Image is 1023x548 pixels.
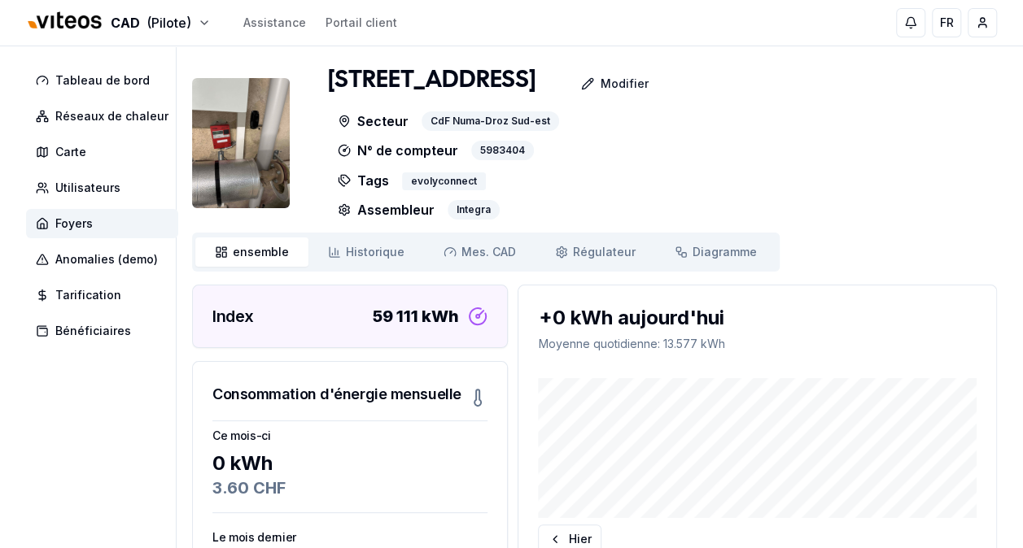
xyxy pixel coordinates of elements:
[26,173,185,202] a: Utilisateurs
[338,111,409,131] p: Secteur
[212,428,487,444] h3: Ce mois-ci
[55,144,86,160] span: Carte
[55,108,168,124] span: Réseaux de chaleur
[212,305,254,328] h3: Index
[212,383,461,406] h3: Consommation d'énergie mensuelle
[655,237,776,267] a: Diagramme
[26,281,185,310] a: Tarification
[326,15,397,31] a: Portail client
[111,13,140,33] span: CAD
[538,305,977,331] div: +0 kWh aujourd'hui
[573,244,636,260] span: Régulateur
[308,237,424,267] a: Historique
[461,244,516,260] span: Mes. CAD
[55,251,158,267] span: Anomalies (demo)
[55,287,121,303] span: Tarification
[195,237,308,267] a: ensemble
[372,305,458,328] div: 59 111 kWh
[212,450,487,476] div: 0 kWh
[233,244,289,260] span: ensemble
[26,316,185,346] a: Bénéficiaires
[471,141,534,160] div: 5983404
[26,2,104,41] img: Viteos - CAD Logo
[26,245,185,274] a: Anomalies (demo)
[26,6,211,41] button: CAD(Pilote)
[402,172,486,190] div: evolyconnect
[940,15,954,31] span: FR
[536,67,662,100] a: Modifier
[338,170,389,190] p: Tags
[55,180,120,196] span: Utilisateurs
[55,72,150,89] span: Tableau de bord
[932,8,961,37] button: FR
[536,237,655,267] a: Régulateur
[55,323,131,339] span: Bénéficiaires
[26,66,185,95] a: Tableau de bord
[422,111,559,131] div: CdF Numa-Droz Sud-est
[146,13,191,33] span: (Pilote)
[424,237,536,267] a: Mes. CAD
[55,215,93,232] span: Foyers
[338,200,435,220] p: Assembleur
[338,141,458,160] p: N° de compteur
[243,15,306,31] a: Assistance
[26,102,185,131] a: Réseaux de chaleur
[693,244,757,260] span: Diagramme
[448,200,500,220] div: Integra
[212,476,487,499] div: 3.60 CHF
[212,529,487,546] h3: Le mois dernier
[26,137,185,167] a: Carte
[26,209,185,238] a: Foyers
[346,244,404,260] span: Historique
[328,66,536,95] h1: [STREET_ADDRESS]
[601,76,649,92] p: Modifier
[538,336,977,352] p: Moyenne quotidienne : 13.577 kWh
[192,78,290,208] img: unit Image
